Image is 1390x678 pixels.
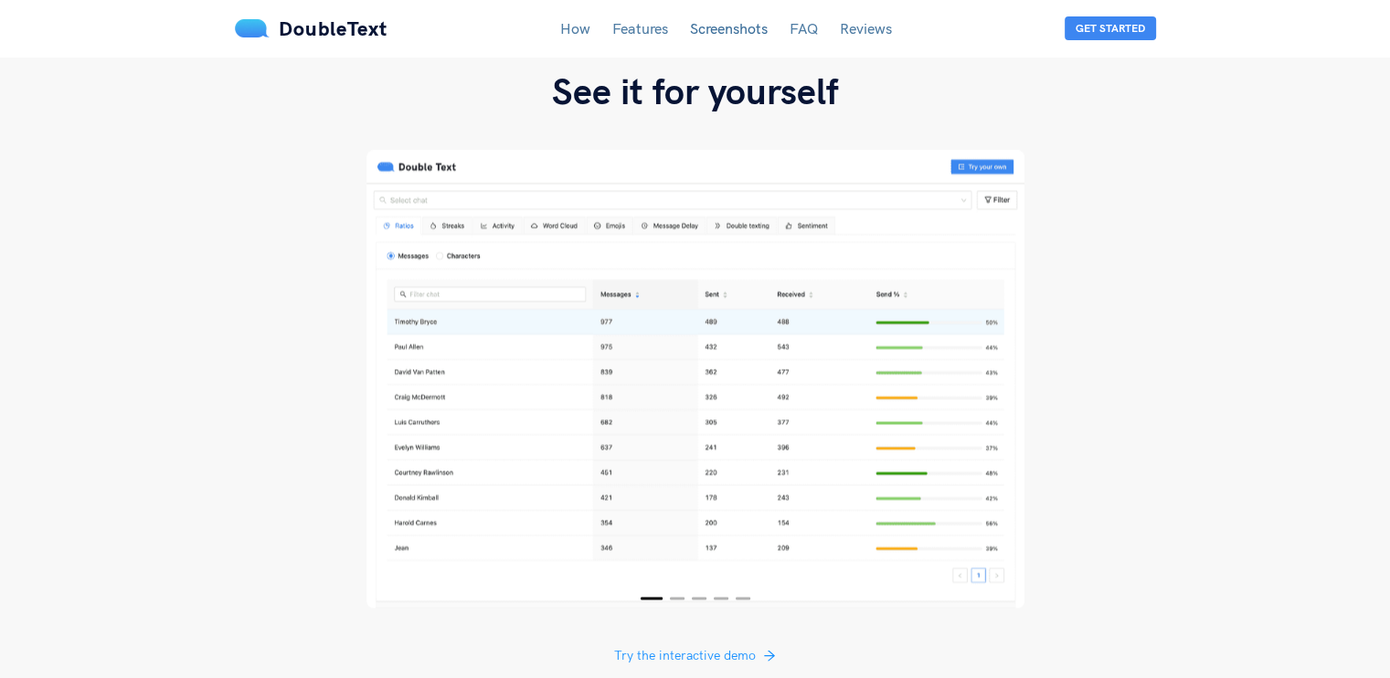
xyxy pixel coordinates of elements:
a: FAQ [790,19,818,37]
a: Screenshots [690,19,768,37]
a: Features [612,19,668,37]
button: 4 [714,597,728,599]
a: How [560,19,590,37]
button: Try the interactive demoarrow-right [600,640,790,669]
img: mS3x8y1f88AAAAABJRU5ErkJggg== [235,19,270,37]
span: Try the interactive demo [614,644,756,664]
button: 5 [736,597,750,599]
a: DoubleText [235,16,387,41]
button: 3 [692,597,706,599]
button: Get Started [1065,16,1156,40]
span: DoubleText [279,16,387,41]
a: Try the interactive demoarrow-right [600,625,790,669]
a: Reviews [840,19,892,37]
button: 2 [670,597,684,599]
button: 1 [641,597,663,599]
h3: See it for yourself [552,68,838,113]
span: arrow-right [763,649,776,663]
